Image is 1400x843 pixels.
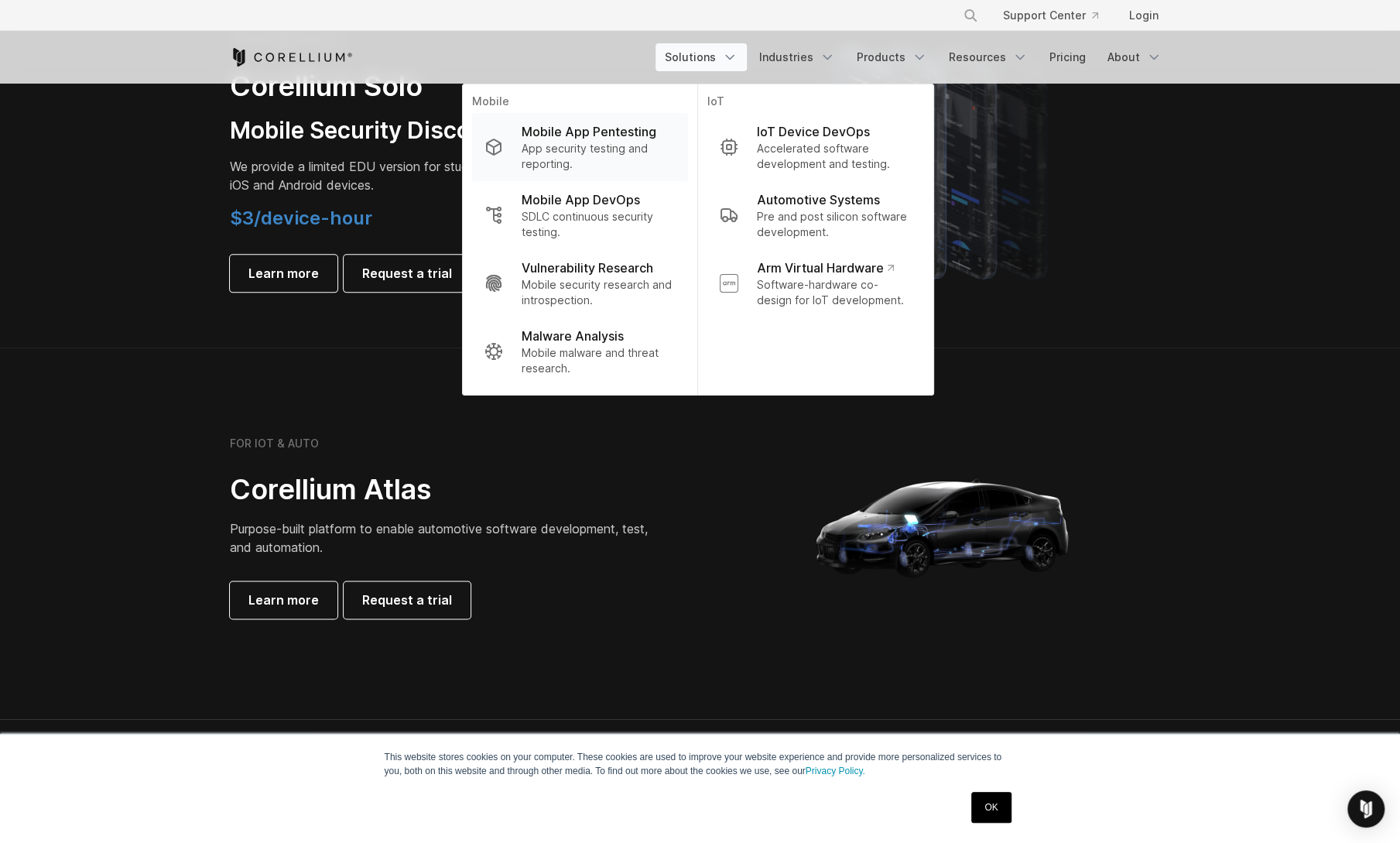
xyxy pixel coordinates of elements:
a: Industries [750,43,844,71]
p: Software-hardware co-design for IoT development. [756,277,911,308]
p: Mobile security research and introspection. [521,277,675,308]
p: This website stores cookies on your computer. These cookies are used to improve your website expe... [385,750,1016,778]
a: Learn more [230,255,337,292]
span: Purpose-built platform to enable automotive software development, test, and automation. [230,521,648,555]
a: Privacy Policy. [806,766,865,776]
a: Vulnerability Research Mobile security research and introspection. [471,249,687,317]
a: Request a trial [344,255,471,292]
a: Solutions [656,43,747,71]
p: Automotive Systems [756,190,879,209]
a: IoT Device DevOps Accelerated software development and testing. [707,113,923,181]
p: Mobile [471,94,687,113]
img: A lineup of four iPhone models becoming more gradient and blurred [802,27,1084,298]
span: We provide a limited EDU version for students [230,159,494,174]
h6: FOR IOT & AUTO [230,437,319,451]
a: Products [847,43,936,71]
p: Pre and post silicon software development. [756,209,911,240]
a: About [1098,43,1171,71]
div: Open Intercom Messenger [1347,790,1385,828]
a: Support Center [991,2,1111,29]
p: exploring the world of virtual iOS and Android devices. [230,157,663,194]
a: Pricing [1040,43,1095,71]
div: Navigation Menu [944,2,1171,29]
div: Navigation Menu [656,43,1171,71]
a: Resources [940,43,1037,71]
p: IoT [707,94,923,113]
a: Learn more [230,581,337,619]
h2: Corellium Solo [230,69,663,104]
a: Malware Analysis Mobile malware and threat research. [471,317,687,386]
span: Request a trial [362,591,452,609]
h2: Corellium Atlas [230,472,663,507]
p: SDLC continuous security testing. [521,209,675,240]
a: Mobile App Pentesting App security testing and reporting. [471,113,687,181]
p: Mobile App DevOps [521,190,639,209]
a: Corellium Home [230,48,353,67]
a: OK [971,792,1011,823]
a: Automotive Systems Pre and post silicon software development. [707,181,923,249]
a: Arm Virtual Hardware Software-hardware co-design for IoT development. [707,249,923,317]
span: $3/device-hour [230,207,372,229]
p: Mobile App Pentesting [521,122,656,141]
p: App security testing and reporting. [521,141,675,172]
p: Accelerated software development and testing. [756,141,911,172]
button: Search [957,2,984,29]
span: Request a trial [362,264,452,283]
p: Malware Analysis [521,327,623,345]
p: Mobile malware and threat research. [521,345,675,376]
span: Learn more [248,591,319,609]
a: Login [1117,2,1171,29]
span: Learn more [248,264,319,283]
a: Request a trial [344,581,471,619]
p: IoT Device DevOps [756,122,869,141]
p: Arm Virtual Hardware [756,259,893,277]
a: Mobile App DevOps SDLC continuous security testing. [471,181,687,249]
h3: Mobile Security Discovery [230,116,663,146]
p: Vulnerability Research [521,259,652,277]
img: Corellium_Hero_Atlas_alt [789,372,1098,682]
